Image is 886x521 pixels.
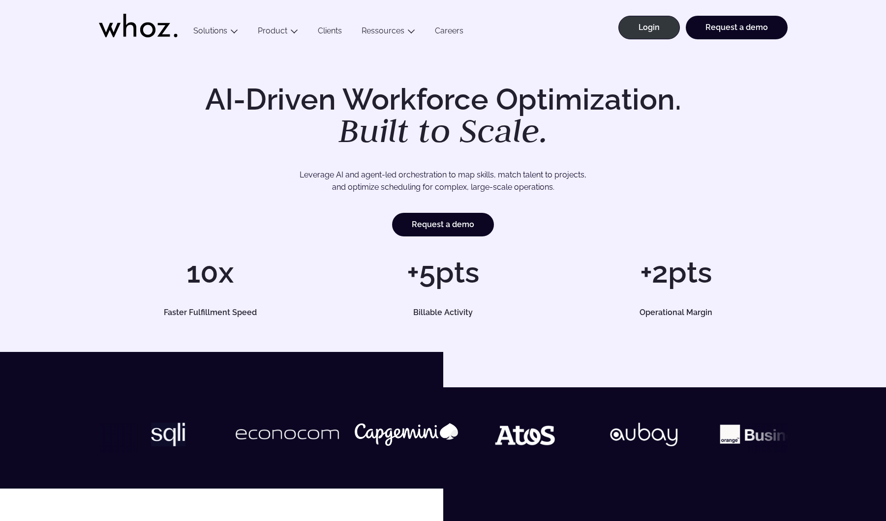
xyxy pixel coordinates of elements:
[343,309,544,317] h5: Billable Activity
[425,26,473,39] a: Careers
[183,26,248,39] button: Solutions
[133,169,753,194] p: Leverage AI and agent-led orchestration to map skills, match talent to projects, and optimize sch...
[352,26,425,39] button: Ressources
[258,26,287,35] a: Product
[618,16,680,39] a: Login
[338,109,548,152] em: Built to Scale.
[191,85,695,147] h1: AI-Driven Workforce Optimization.
[686,16,788,39] a: Request a demo
[362,26,404,35] a: Ressources
[99,258,322,287] h1: 10x
[248,26,308,39] button: Product
[110,309,310,317] h5: Faster Fulfillment Speed
[332,258,554,287] h1: +5pts
[392,213,494,236] a: Request a demo
[576,309,776,317] h5: Operational Margin
[308,26,352,39] a: Clients
[564,258,787,287] h1: +2pts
